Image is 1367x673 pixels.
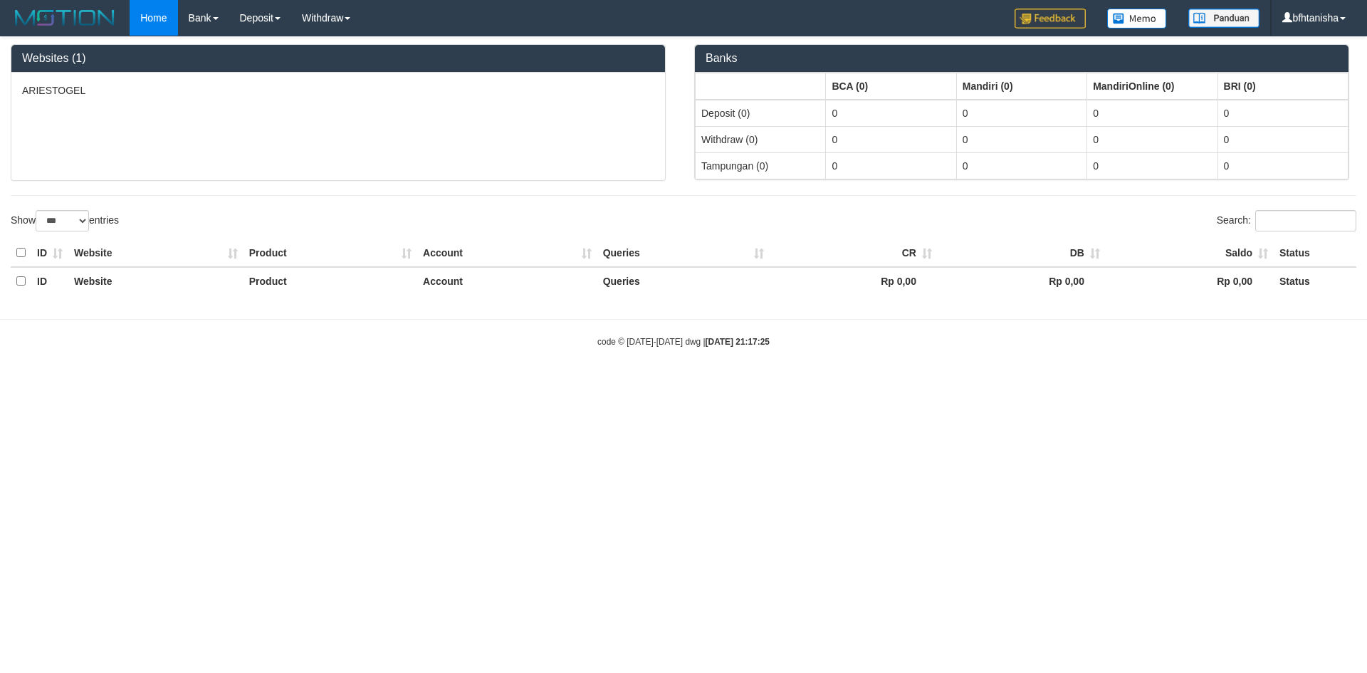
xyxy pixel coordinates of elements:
h3: Banks [706,52,1338,65]
th: Website [68,267,243,295]
th: Group: activate to sort column ascending [696,73,826,100]
th: Account [417,267,597,295]
th: Rp 0,00 [938,267,1106,295]
th: Product [243,239,417,267]
th: DB [938,239,1106,267]
input: Search: [1255,210,1356,231]
strong: [DATE] 21:17:25 [706,337,770,347]
td: 0 [956,126,1086,152]
td: 0 [956,100,1086,127]
th: ID [31,267,68,295]
td: 0 [1217,126,1348,152]
th: Group: activate to sort column ascending [826,73,956,100]
td: 0 [826,152,956,179]
th: ID [31,239,68,267]
label: Search: [1217,210,1356,231]
td: 0 [826,100,956,127]
td: 0 [1217,100,1348,127]
th: Product [243,267,417,295]
td: 0 [1087,126,1217,152]
h3: Websites (1) [22,52,654,65]
th: Group: activate to sort column ascending [1217,73,1348,100]
th: Rp 0,00 [1106,267,1274,295]
td: 0 [1087,152,1217,179]
th: Account [417,239,597,267]
td: 0 [826,126,956,152]
th: Saldo [1106,239,1274,267]
th: Rp 0,00 [770,267,938,295]
td: 0 [1217,152,1348,179]
th: Website [68,239,243,267]
th: Queries [597,267,770,295]
th: CR [770,239,938,267]
img: Button%20Memo.svg [1107,9,1167,28]
th: Status [1274,239,1356,267]
img: MOTION_logo.png [11,7,119,28]
td: Withdraw (0) [696,126,826,152]
img: panduan.png [1188,9,1259,28]
td: Tampungan (0) [696,152,826,179]
select: Showentries [36,210,89,231]
th: Group: activate to sort column ascending [956,73,1086,100]
th: Group: activate to sort column ascending [1087,73,1217,100]
p: ARIESTOGEL [22,83,654,98]
th: Status [1274,267,1356,295]
td: Deposit (0) [696,100,826,127]
td: 0 [956,152,1086,179]
td: 0 [1087,100,1217,127]
img: Feedback.jpg [1015,9,1086,28]
small: code © [DATE]-[DATE] dwg | [597,337,770,347]
label: Show entries [11,210,119,231]
th: Queries [597,239,770,267]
